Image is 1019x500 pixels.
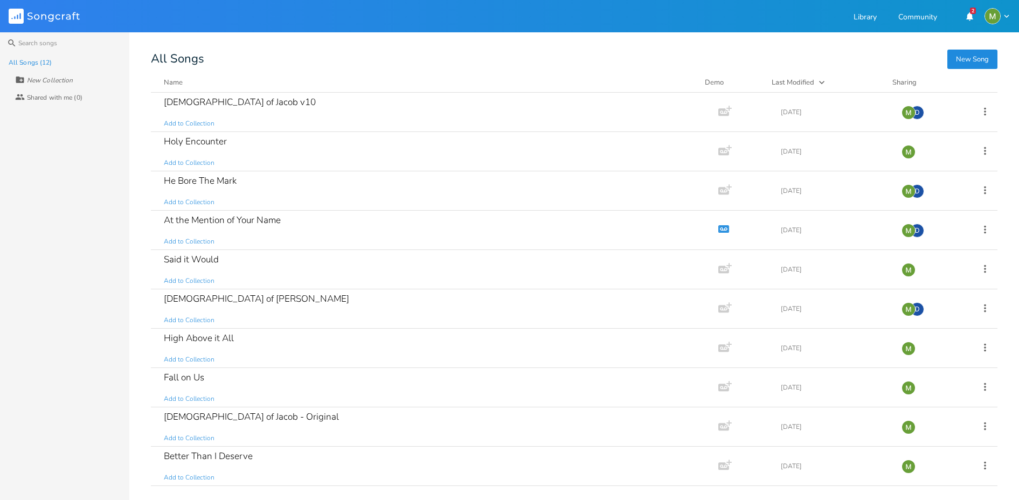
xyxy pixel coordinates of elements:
img: Mik Sivak [902,184,916,198]
div: [DEMOGRAPHIC_DATA] of Jacob - Original [164,412,339,421]
a: Library [854,13,877,23]
span: Add to Collection [164,316,214,325]
div: All Songs (12) [9,59,52,66]
div: David Jones [910,184,924,198]
div: [DATE] [781,109,889,115]
span: Add to Collection [164,473,214,482]
img: Mik Sivak [902,302,916,316]
button: New Song [947,50,997,69]
div: 2 [970,8,976,14]
div: Last Modified [772,78,814,87]
span: Add to Collection [164,394,214,404]
div: Said it Would [164,255,219,264]
div: [DATE] [781,305,889,312]
div: [DEMOGRAPHIC_DATA] of [PERSON_NAME] [164,294,349,303]
a: Community [898,13,937,23]
div: Fall on Us [164,373,204,382]
div: At the Mention of Your Name [164,216,281,225]
span: Add to Collection [164,158,214,168]
div: New Collection [27,77,73,84]
div: [DATE] [781,188,889,194]
div: Name [164,78,183,87]
img: Mik Sivak [902,381,916,395]
div: Shared with me (0) [27,94,82,101]
span: Add to Collection [164,434,214,443]
span: Add to Collection [164,119,214,128]
img: Mik Sivak [902,460,916,474]
div: Holy Encounter [164,137,227,146]
span: Add to Collection [164,198,214,207]
div: He Bore The Mark [164,176,237,185]
span: Add to Collection [164,276,214,286]
img: Mik Sivak [902,145,916,159]
div: [DATE] [781,227,889,233]
div: [DATE] [781,463,889,469]
div: Demo [705,77,759,88]
img: Mik Sivak [902,106,916,120]
span: Add to Collection [164,237,214,246]
img: Mik Sivak [902,224,916,238]
span: Add to Collection [164,355,214,364]
div: Sharing [892,77,957,88]
img: Mik Sivak [902,263,916,277]
div: [DATE] [781,423,889,430]
div: [DATE] [781,266,889,273]
div: [DEMOGRAPHIC_DATA] of Jacob v10 [164,98,316,107]
div: All Songs [151,54,997,64]
button: Name [164,77,692,88]
div: David Jones [910,302,924,316]
div: [DATE] [781,384,889,391]
img: Mik Sivak [902,342,916,356]
div: High Above it All [164,334,234,343]
div: [DATE] [781,148,889,155]
img: Mik Sivak [985,8,1001,24]
div: David Jones [910,224,924,238]
img: Mik Sivak [902,420,916,434]
button: 2 [959,6,980,26]
div: [DATE] [164,491,192,500]
div: [DATE] [781,345,889,351]
div: Better Than I Deserve [164,452,253,461]
div: David Jones [910,106,924,120]
button: Last Modified [772,77,879,88]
